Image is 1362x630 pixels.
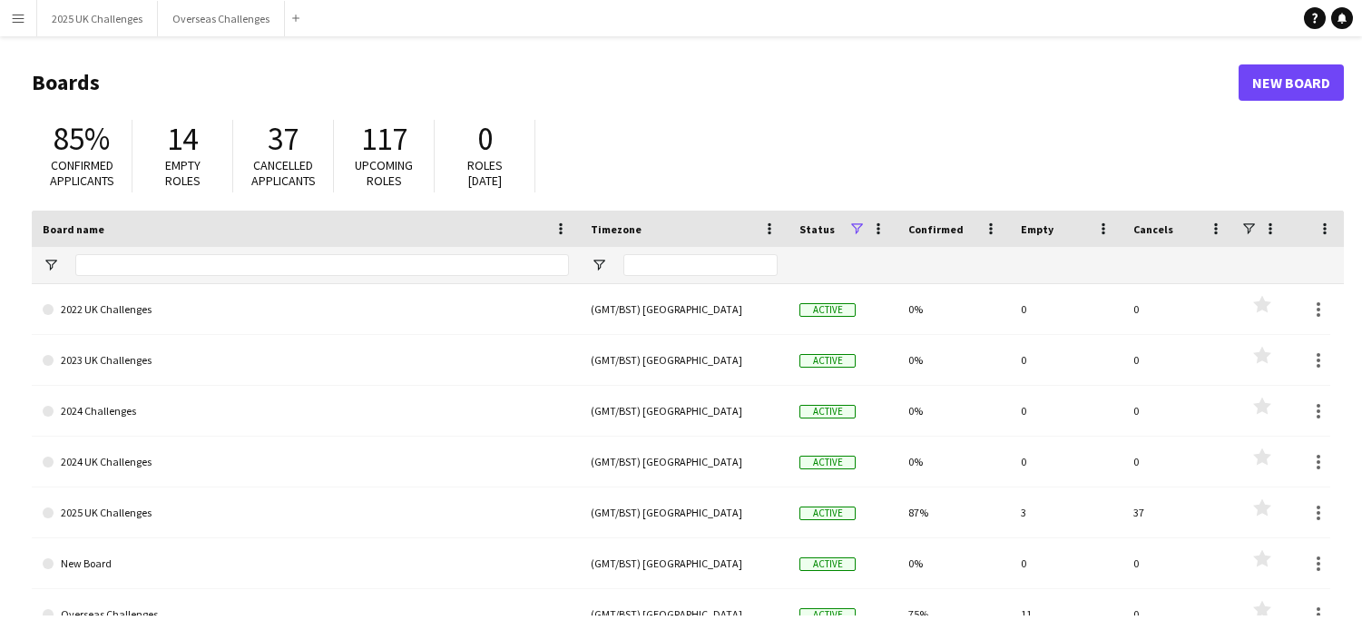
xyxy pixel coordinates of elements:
button: Overseas Challenges [158,1,285,36]
span: Active [799,456,856,469]
input: Board name Filter Input [75,254,569,276]
span: Confirmed [908,222,964,236]
h1: Boards [32,69,1239,96]
a: New Board [1239,64,1344,101]
div: (GMT/BST) [GEOGRAPHIC_DATA] [580,386,789,436]
div: 0% [897,538,1010,588]
div: 0% [897,335,1010,385]
div: 87% [897,487,1010,537]
div: 0 [1122,386,1235,436]
span: Status [799,222,835,236]
div: (GMT/BST) [GEOGRAPHIC_DATA] [580,284,789,334]
div: 0 [1010,437,1122,487]
a: 2023 UK Challenges [43,335,569,386]
span: Active [799,608,856,622]
span: Active [799,303,856,317]
span: Active [799,405,856,418]
span: Cancelled applicants [251,157,316,189]
div: (GMT/BST) [GEOGRAPHIC_DATA] [580,538,789,588]
div: 0 [1010,284,1122,334]
a: 2024 UK Challenges [43,437,569,487]
div: 0 [1010,335,1122,385]
div: 0% [897,386,1010,436]
div: 0% [897,437,1010,487]
span: Active [799,354,856,368]
a: 2024 Challenges [43,386,569,437]
div: 0 [1122,437,1235,487]
div: 37 [1122,487,1235,537]
span: Upcoming roles [355,157,413,189]
span: 117 [361,119,407,159]
span: 37 [268,119,299,159]
span: Board name [43,222,104,236]
button: 2025 UK Challenges [37,1,158,36]
div: 0% [897,284,1010,334]
span: 0 [477,119,493,159]
span: Cancels [1133,222,1173,236]
span: Roles [DATE] [467,157,503,189]
div: 3 [1010,487,1122,537]
span: 85% [54,119,110,159]
span: 14 [167,119,198,159]
button: Open Filter Menu [591,257,607,273]
div: 0 [1122,538,1235,588]
span: Empty [1021,222,1053,236]
input: Timezone Filter Input [623,254,778,276]
div: (GMT/BST) [GEOGRAPHIC_DATA] [580,335,789,385]
span: Timezone [591,222,642,236]
div: 0 [1122,335,1235,385]
a: New Board [43,538,569,589]
div: 0 [1122,284,1235,334]
span: Confirmed applicants [50,157,114,189]
div: (GMT/BST) [GEOGRAPHIC_DATA] [580,437,789,487]
span: Active [799,507,856,520]
div: 0 [1010,386,1122,436]
span: Empty roles [165,157,201,189]
button: Open Filter Menu [43,257,59,273]
div: 0 [1010,538,1122,588]
span: Active [799,557,856,571]
div: (GMT/BST) [GEOGRAPHIC_DATA] [580,487,789,537]
a: 2022 UK Challenges [43,284,569,335]
a: 2025 UK Challenges [43,487,569,538]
